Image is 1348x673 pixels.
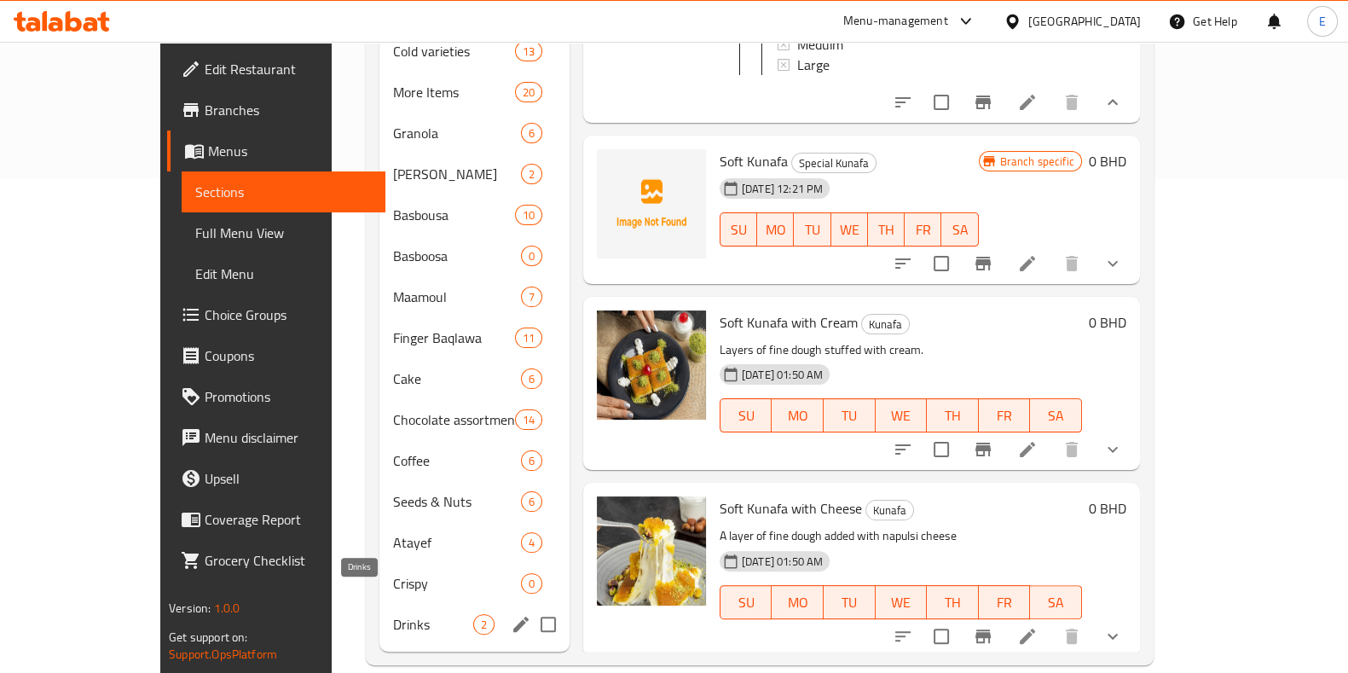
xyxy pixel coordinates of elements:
[182,171,385,212] a: Sections
[182,253,385,294] a: Edit Menu
[393,82,515,102] div: More Items
[167,458,385,499] a: Upsell
[1089,149,1126,173] h6: 0 BHD
[934,403,972,428] span: TH
[772,398,824,432] button: MO
[516,84,541,101] span: 20
[521,123,542,143] div: items
[379,113,570,154] div: Granola6
[393,409,515,430] span: Chocolate assortment [DATE] company
[778,403,817,428] span: MO
[797,34,843,55] span: Meduim
[521,368,542,389] div: items
[393,368,521,389] span: Cake
[1017,439,1038,460] a: Edit menu item
[868,212,905,247] button: TH
[393,205,515,225] span: Basbousa
[1102,439,1123,460] svg: Show Choices
[474,617,494,633] span: 2
[720,525,1082,547] p: A layer of fine dough added with napulsi cheese
[516,207,541,223] span: 10
[473,614,495,635] div: items
[393,328,515,348] span: Finger Baqlawa
[824,398,876,432] button: TU
[1017,253,1038,274] a: Edit menu item
[830,590,869,615] span: TU
[393,164,521,184] span: [PERSON_NAME]
[522,494,541,510] span: 6
[515,205,542,225] div: items
[735,181,830,197] span: [DATE] 12:21 PM
[508,612,534,637] button: edit
[1102,626,1123,647] svg: Show Choices
[861,314,910,334] div: Kunafa
[927,585,979,619] button: TH
[521,532,542,553] div: items
[522,535,541,551] span: 4
[205,305,372,325] span: Choice Groups
[1030,585,1082,619] button: SA
[379,276,570,317] div: Maamoul7
[393,532,521,553] div: Atayef
[169,626,247,648] span: Get support on:
[993,154,1081,170] span: Branch specific
[1102,253,1123,274] svg: Show Choices
[393,41,515,61] div: Cold varieties
[522,125,541,142] span: 6
[205,100,372,120] span: Branches
[865,500,914,520] div: Kunafa
[521,450,542,471] div: items
[167,417,385,458] a: Menu disclaimer
[1092,82,1133,123] button: show more
[986,590,1024,615] span: FR
[393,614,473,635] span: Drinks
[195,264,372,284] span: Edit Menu
[522,248,541,264] span: 0
[831,212,868,247] button: WE
[979,585,1031,619] button: FR
[1089,496,1126,520] h6: 0 BHD
[824,585,876,619] button: TU
[801,218,824,242] span: TU
[772,585,824,619] button: MO
[522,576,541,592] span: 0
[927,398,979,432] button: TH
[1051,616,1092,657] button: delete
[1051,82,1092,123] button: delete
[379,604,570,645] div: Drinks2edit
[882,616,923,657] button: sort-choices
[169,643,277,665] a: Support.OpsPlatform
[791,153,876,173] div: Special Kunafa
[393,287,521,307] span: Maamoul
[963,82,1004,123] button: Branch-specific-item
[735,554,830,570] span: [DATE] 01:50 AM
[169,597,211,619] span: Version:
[379,72,570,113] div: More Items20
[1051,429,1092,470] button: delete
[1037,590,1075,615] span: SA
[905,212,941,247] button: FR
[379,154,570,194] div: [PERSON_NAME]2
[379,235,570,276] div: Basboosa0
[843,11,948,32] div: Menu-management
[882,590,921,615] span: WE
[379,399,570,440] div: Chocolate assortment [DATE] company14
[875,218,898,242] span: TH
[923,246,959,281] span: Select to update
[720,339,1082,361] p: Layers of fine dough stuffed with cream.
[205,468,372,489] span: Upsell
[167,49,385,90] a: Edit Restaurant
[515,409,542,430] div: items
[876,398,928,432] button: WE
[720,585,772,619] button: SU
[597,310,706,420] img: Soft Kunafa with Cream
[195,182,372,202] span: Sections
[830,403,869,428] span: TU
[882,429,923,470] button: sort-choices
[1092,243,1133,284] button: show more
[205,509,372,530] span: Coverage Report
[205,550,372,571] span: Grocery Checklist
[986,403,1024,428] span: FR
[720,148,788,174] span: Soft Kunafa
